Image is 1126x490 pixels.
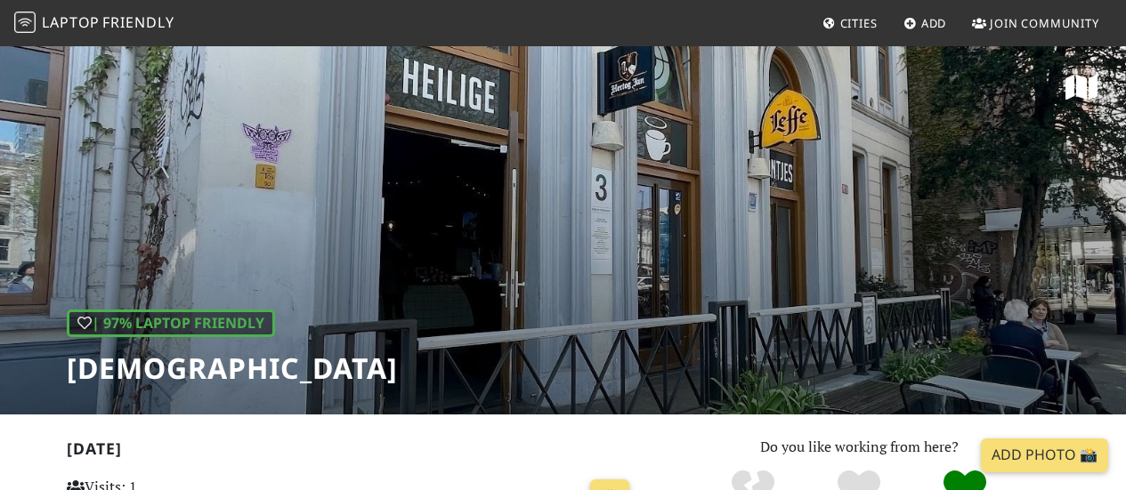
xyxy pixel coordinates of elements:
a: Add Photo 📸 [981,438,1108,472]
p: Do you like working from here? [659,436,1060,459]
span: Add [921,15,947,31]
a: Join Community [965,7,1106,39]
a: Cities [815,7,885,39]
span: Cities [840,15,878,31]
div: In general, do you like working from here? [67,309,275,338]
span: Join Community [990,15,1099,31]
span: Friendly [102,12,174,32]
h1: [DEMOGRAPHIC_DATA] [67,351,398,385]
a: LaptopFriendly LaptopFriendly [14,8,174,39]
h2: [DATE] [67,439,637,465]
img: LaptopFriendly [14,12,36,33]
span: Laptop [42,12,100,32]
a: Add [896,7,954,39]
